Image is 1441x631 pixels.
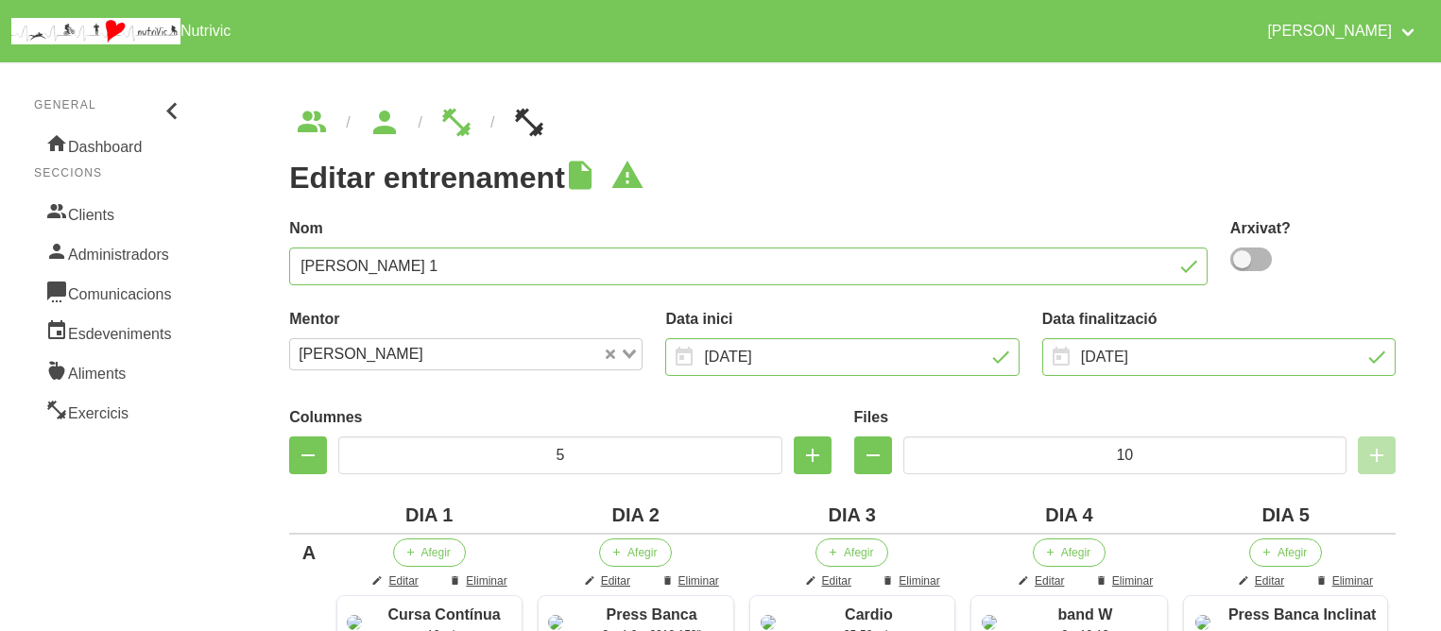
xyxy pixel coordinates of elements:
[607,606,697,622] span: Press Banca
[393,538,466,567] button: Afegir
[678,572,719,589] span: Eliminar
[294,343,428,366] span: [PERSON_NAME]
[761,615,776,630] img: 8ea60705-12ae-42e8-83e1-4ba62b1261d5%2Factivities%2F97326-cardio-jpg.jpg
[1255,572,1284,589] span: Editar
[548,615,563,630] img: 8ea60705-12ae-42e8-83e1-4ba62b1261d5%2Factivities%2F49855-139-press-de-banca-jpg.jpg
[336,501,523,529] div: DIA 1
[982,615,997,630] img: 8ea60705-12ae-42e8-83e1-4ba62b1261d5%2Factivities%2Fband%20w.jpg
[538,501,734,529] div: DIA 2
[844,544,873,561] span: Afegir
[1058,606,1113,622] span: band W
[297,538,321,567] div: A
[289,406,831,429] label: Columnes
[430,343,602,366] input: Search for option
[289,217,1208,240] label: Nom
[599,538,672,567] button: Afegir
[845,606,893,622] span: Cardio
[899,572,939,589] span: Eliminar
[437,567,522,595] button: Eliminar
[1033,538,1106,567] button: Afegir
[1084,567,1168,595] button: Eliminar
[1332,572,1373,589] span: Eliminar
[573,567,645,595] button: Editar
[34,232,187,272] a: Administradors
[289,108,1396,138] nav: breadcrumbs
[34,391,187,431] a: Exercicis
[1256,8,1430,55] a: [PERSON_NAME]
[34,96,187,113] p: General
[650,567,734,595] button: Eliminar
[34,272,187,312] a: Comunicacions
[360,567,433,595] button: Editar
[347,615,362,630] img: 8ea60705-12ae-42e8-83e1-4ba62b1261d5%2Factivities%2F1629-series-esprints-jpg.jpg
[822,572,851,589] span: Editar
[1112,572,1153,589] span: Eliminar
[34,312,187,351] a: Esdeveniments
[749,501,955,529] div: DIA 3
[1061,544,1090,561] span: Afegir
[34,193,187,232] a: Clients
[388,606,501,622] span: Cursa Contínua
[1042,308,1396,331] label: Data finalització
[388,572,418,589] span: Editar
[421,544,451,561] span: Afegir
[1249,538,1322,567] button: Afegir
[11,18,180,44] img: company_logo
[289,161,1396,195] h1: Editar entrenament
[34,164,187,181] p: Seccions
[1183,501,1388,529] div: DIA 5
[289,308,643,331] label: Mentor
[601,572,630,589] span: Editar
[466,572,506,589] span: Eliminar
[794,567,866,595] button: Editar
[1035,572,1064,589] span: Editar
[1304,567,1388,595] button: Eliminar
[1006,567,1079,595] button: Editar
[34,125,187,164] a: Dashboard
[815,538,888,567] button: Afegir
[1227,567,1299,595] button: Editar
[870,567,954,595] button: Eliminar
[665,308,1019,331] label: Data inici
[1230,217,1396,240] label: Arxivat?
[854,406,1396,429] label: Files
[1278,544,1307,561] span: Afegir
[289,338,643,370] div: Search for option
[606,348,615,362] button: Clear Selected
[970,501,1168,529] div: DIA 4
[1195,615,1210,630] img: 8ea60705-12ae-42e8-83e1-4ba62b1261d5%2Factivities%2F5499-press-banca-inclinat-45-png.png
[627,544,657,561] span: Afegir
[34,351,187,391] a: Aliments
